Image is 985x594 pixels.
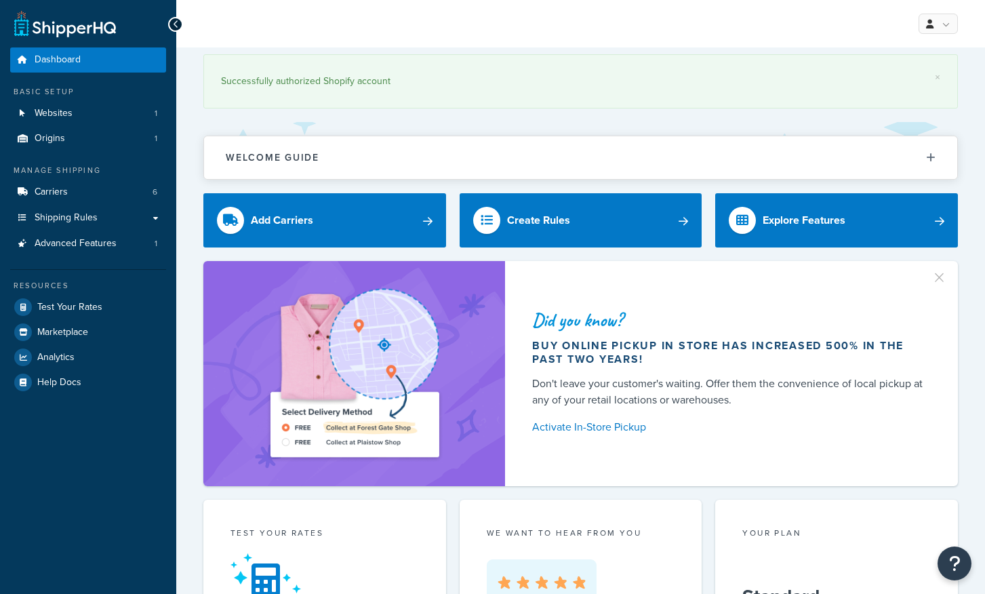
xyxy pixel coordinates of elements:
a: Shipping Rules [10,205,166,231]
button: Welcome Guide [204,136,957,179]
div: Your Plan [742,527,931,542]
div: Create Rules [507,211,570,230]
div: Manage Shipping [10,165,166,176]
div: Basic Setup [10,86,166,98]
span: Dashboard [35,54,81,66]
span: 1 [155,133,157,144]
span: Help Docs [37,377,81,389]
span: Analytics [37,352,75,363]
a: Analytics [10,345,166,370]
div: Buy online pickup in store has increased 500% in the past two years! [532,339,925,366]
div: Add Carriers [251,211,313,230]
div: Explore Features [763,211,845,230]
div: Don't leave your customer's waiting. Offer them the convenience of local pickup at any of your re... [532,376,925,408]
a: Activate In-Store Pickup [532,418,925,437]
a: Websites1 [10,101,166,126]
a: Test Your Rates [10,295,166,319]
li: Advanced Features [10,231,166,256]
span: Websites [35,108,73,119]
li: Carriers [10,180,166,205]
p: we want to hear from you [487,527,675,539]
button: Open Resource Center [938,547,971,580]
a: Carriers6 [10,180,166,205]
span: Carriers [35,186,68,198]
span: Origins [35,133,65,144]
div: Resources [10,280,166,292]
a: Explore Features [715,193,958,248]
div: Successfully authorized Shopify account [221,72,940,91]
span: Advanced Features [35,238,117,250]
a: Marketplace [10,320,166,344]
a: Add Carriers [203,193,446,248]
span: 6 [153,186,157,198]
span: 1 [155,108,157,119]
a: Advanced Features1 [10,231,166,256]
li: Websites [10,101,166,126]
div: Test your rates [230,527,419,542]
h2: Welcome Guide [226,153,319,163]
li: Origins [10,126,166,151]
img: ad-shirt-map-b0359fc47e01cab431d101c4b569394f6a03f54285957d908178d52f29eb9668.png [232,281,477,466]
a: × [935,72,940,83]
a: Origins1 [10,126,166,151]
span: Marketplace [37,327,88,338]
span: 1 [155,238,157,250]
span: Test Your Rates [37,302,102,313]
div: Did you know? [532,311,925,330]
a: Help Docs [10,370,166,395]
a: Dashboard [10,47,166,73]
span: Shipping Rules [35,212,98,224]
a: Create Rules [460,193,702,248]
